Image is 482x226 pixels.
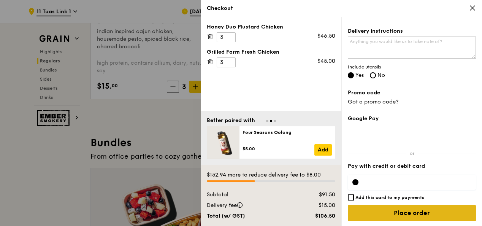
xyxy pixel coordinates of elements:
[202,212,294,220] div: Total (w/ GST)
[348,115,476,123] label: Google Pay
[348,89,476,97] label: Promo code
[207,5,476,12] div: Checkout
[377,72,385,78] span: No
[314,144,332,156] a: Add
[243,146,314,152] div: $5.00
[270,120,272,122] span: Go to slide 2
[202,191,294,199] div: Subtotal
[370,72,376,78] input: No
[348,127,476,144] iframe: Secure payment button frame
[355,194,424,201] h6: Add this card to my payments
[365,179,471,185] iframe: Secure card payment input frame
[294,202,340,209] div: $15.00
[294,212,340,220] div: $106.50
[207,23,335,31] div: Honey Duo Mustard Chicken
[317,57,335,65] div: $45.00
[274,120,276,122] span: Go to slide 3
[207,48,335,56] div: Grilled Farm Fresh Chicken
[243,129,332,135] div: Four Seasons Oolong
[348,27,476,35] label: Delivery instructions
[207,171,335,179] div: $152.94 more to reduce delivery fee to $8.00
[207,117,255,124] div: Better paired with
[348,194,354,201] input: Add this card to my payments
[317,32,335,40] div: $46.50
[348,162,476,170] label: Pay with credit or debit card
[294,191,340,199] div: $91.50
[266,120,268,122] span: Go to slide 1
[348,205,476,221] input: Place order
[348,64,476,70] span: Include utensils
[348,72,354,78] input: Yes
[202,202,294,209] div: Delivery fee
[355,72,364,78] span: Yes
[348,99,398,105] a: Got a promo code?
